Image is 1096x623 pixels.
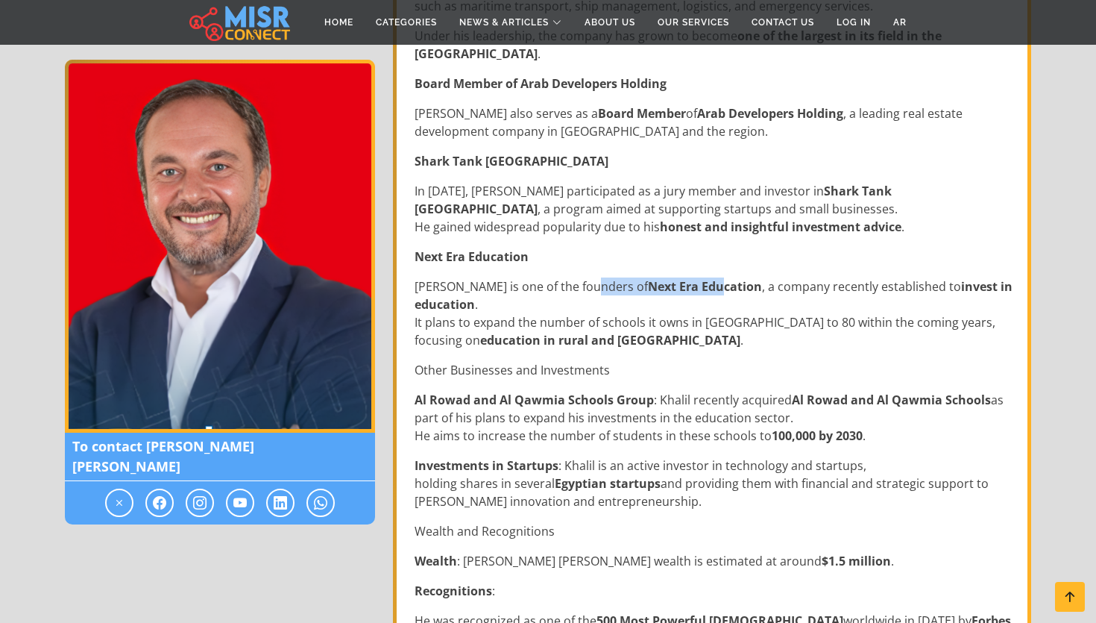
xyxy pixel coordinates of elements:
strong: Shark Tank [GEOGRAPHIC_DATA] [415,183,892,217]
p: : Khalil recently acquired as part of his plans to expand his investments in the education sector... [415,391,1012,445]
p: : [415,582,1012,600]
strong: Wealth [415,553,457,569]
strong: Board Member [598,105,686,122]
a: Log in [825,8,882,37]
strong: Egyptian startups [555,475,661,492]
strong: Al Rowad and Al Qawmia Schools [792,392,991,408]
p: : [PERSON_NAME] [PERSON_NAME] wealth is estimated at around . [415,552,1012,570]
a: Home [313,8,365,37]
img: main.misr_connect [189,4,289,41]
a: News & Articles [448,8,573,37]
a: Contact Us [740,8,825,37]
p: [PERSON_NAME] also serves as a of , a leading real estate development company in [GEOGRAPHIC_DATA... [415,104,1012,140]
a: Our Services [646,8,740,37]
strong: Recognitions [415,583,492,599]
a: Categories [365,8,448,37]
strong: Next Era Education [648,278,762,295]
strong: Investments in Startups [415,457,558,474]
strong: Arab Developers Holding [697,105,843,122]
img: Ahmed Tarek Khalil [65,60,375,433]
a: AR [882,8,918,37]
p: Other Businesses and Investments [415,361,1012,379]
p: : Khalil is an active investor in technology and startups, holding shares in several and providin... [415,457,1012,510]
p: In [DATE], [PERSON_NAME] participated as a jury member and investor in , a program aimed at suppo... [415,182,1012,236]
strong: Next Era Education [415,248,529,265]
p: Wealth and Recognitions [415,522,1012,540]
strong: invest in education [415,278,1012,313]
strong: $1.5 million [822,553,891,569]
span: News & Articles [459,16,549,29]
strong: Al Rowad and Al Qawmia Schools Group [415,392,654,408]
a: About Us [573,8,646,37]
strong: Board Member of Arab Developers Holding [415,75,667,92]
p: [PERSON_NAME] is one of the founders of , a company recently established to . It plans to expand ... [415,278,1012,349]
strong: education in rural and [GEOGRAPHIC_DATA] [480,332,740,348]
strong: honest and insightful investment advice [660,219,901,235]
span: To contact [PERSON_NAME] [PERSON_NAME] [65,433,375,481]
strong: 100,000 by 2030 [772,428,863,444]
strong: Shark Tank [GEOGRAPHIC_DATA] [415,153,608,169]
